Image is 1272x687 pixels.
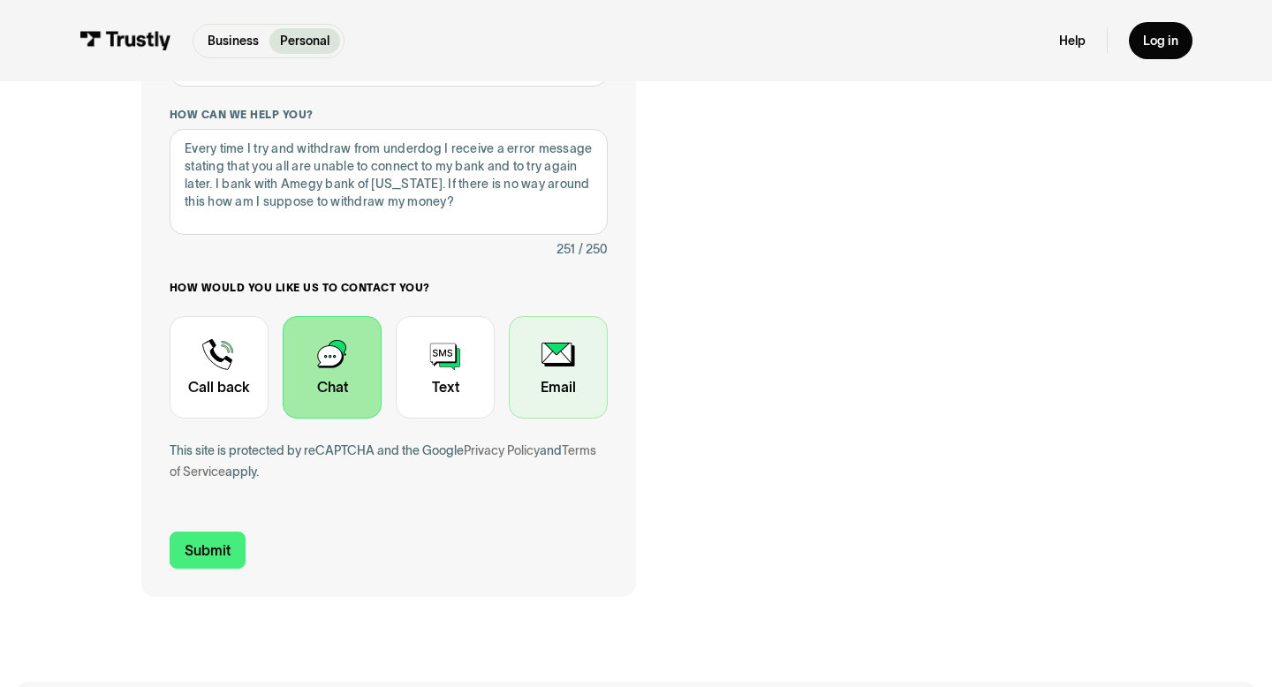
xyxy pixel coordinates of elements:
a: Privacy Policy [464,443,540,457]
div: / 250 [579,238,608,260]
a: Help [1059,33,1086,49]
div: Log in [1143,33,1178,49]
p: Personal [280,32,329,50]
div: 251 [556,238,575,260]
div: This site is protected by reCAPTCHA and the Google and apply. [170,440,608,482]
a: Business [197,28,269,54]
label: How can we help you? [170,108,608,122]
img: Trustly Logo [79,31,171,50]
p: Business [208,32,259,50]
input: Submit [170,532,246,569]
a: Log in [1129,22,1192,59]
label: How would you like us to contact you? [170,281,608,295]
a: Personal [269,28,340,54]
